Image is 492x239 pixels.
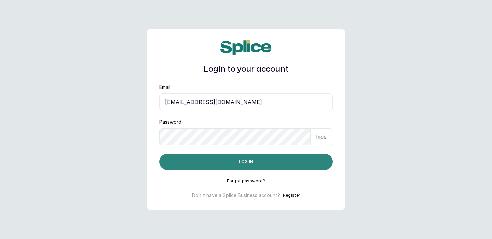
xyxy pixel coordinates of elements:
[227,178,265,184] button: Forgot password?
[159,63,333,76] h1: Login to your account
[159,93,333,110] input: email@acme.com
[159,119,181,125] label: Password
[159,84,170,91] label: Email
[192,192,280,199] p: Don't have a Splice Business account?
[159,154,333,170] button: Log in
[316,133,327,141] p: hide
[283,192,300,199] button: Register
